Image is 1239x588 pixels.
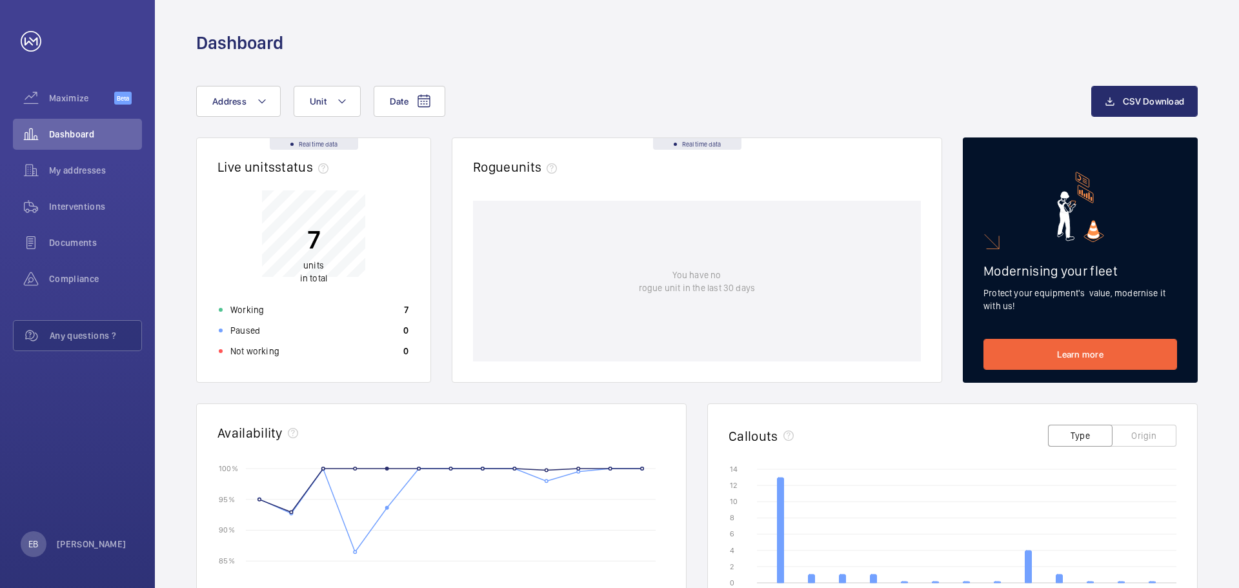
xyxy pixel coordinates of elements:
[270,138,358,150] div: Real time data
[217,159,334,175] h2: Live units
[50,329,141,342] span: Any questions ?
[217,425,283,441] h2: Availability
[729,428,778,444] h2: Callouts
[196,31,283,55] h1: Dashboard
[730,465,738,474] text: 14
[1112,425,1176,447] button: Origin
[275,159,334,175] span: status
[28,538,38,551] p: EB
[49,92,114,105] span: Maximize
[219,525,235,534] text: 90 %
[1091,86,1198,117] button: CSV Download
[300,223,327,256] p: 7
[196,86,281,117] button: Address
[1057,172,1104,242] img: marketing-card.svg
[983,263,1177,279] h2: Modernising your fleet
[49,200,142,213] span: Interventions
[511,159,563,175] span: units
[730,529,734,538] text: 6
[730,578,734,587] text: 0
[49,272,142,285] span: Compliance
[303,260,324,270] span: units
[49,128,142,141] span: Dashboard
[730,562,734,571] text: 2
[374,86,445,117] button: Date
[403,324,408,337] p: 0
[219,463,238,472] text: 100 %
[230,303,264,316] p: Working
[294,86,361,117] button: Unit
[230,345,279,358] p: Not working
[212,96,247,106] span: Address
[219,556,235,565] text: 85 %
[49,236,142,249] span: Documents
[983,339,1177,370] a: Learn more
[730,481,737,490] text: 12
[390,96,408,106] span: Date
[114,92,132,105] span: Beta
[404,303,408,316] p: 7
[1048,425,1113,447] button: Type
[730,546,734,555] text: 4
[473,159,562,175] h2: Rogue
[1123,96,1184,106] span: CSV Download
[300,259,327,285] p: in total
[653,138,741,150] div: Real time data
[310,96,327,106] span: Unit
[983,287,1177,312] p: Protect your equipment's value, modernise it with us!
[730,497,738,506] text: 10
[57,538,126,551] p: [PERSON_NAME]
[230,324,260,337] p: Paused
[730,513,734,522] text: 8
[49,164,142,177] span: My addresses
[639,269,755,294] p: You have no rogue unit in the last 30 days
[403,345,408,358] p: 0
[219,494,235,503] text: 95 %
